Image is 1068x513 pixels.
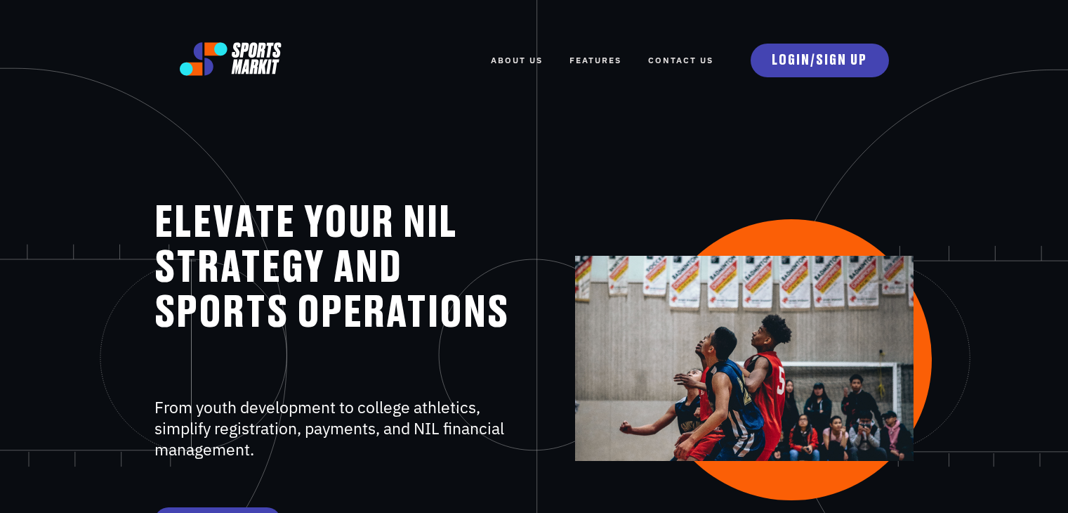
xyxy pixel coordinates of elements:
[180,42,282,76] img: logo
[751,44,889,77] a: LOGIN/SIGN UP
[491,45,543,76] a: ABOUT US
[154,201,519,336] h1: ELEVATE YOUR NIL STRATEGY AND SPORTS OPERATIONS
[154,396,504,460] span: From youth development to college athletics, simplify registration, payments, and NIL financial m...
[648,45,713,76] a: Contact Us
[569,45,621,76] a: FEATURES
